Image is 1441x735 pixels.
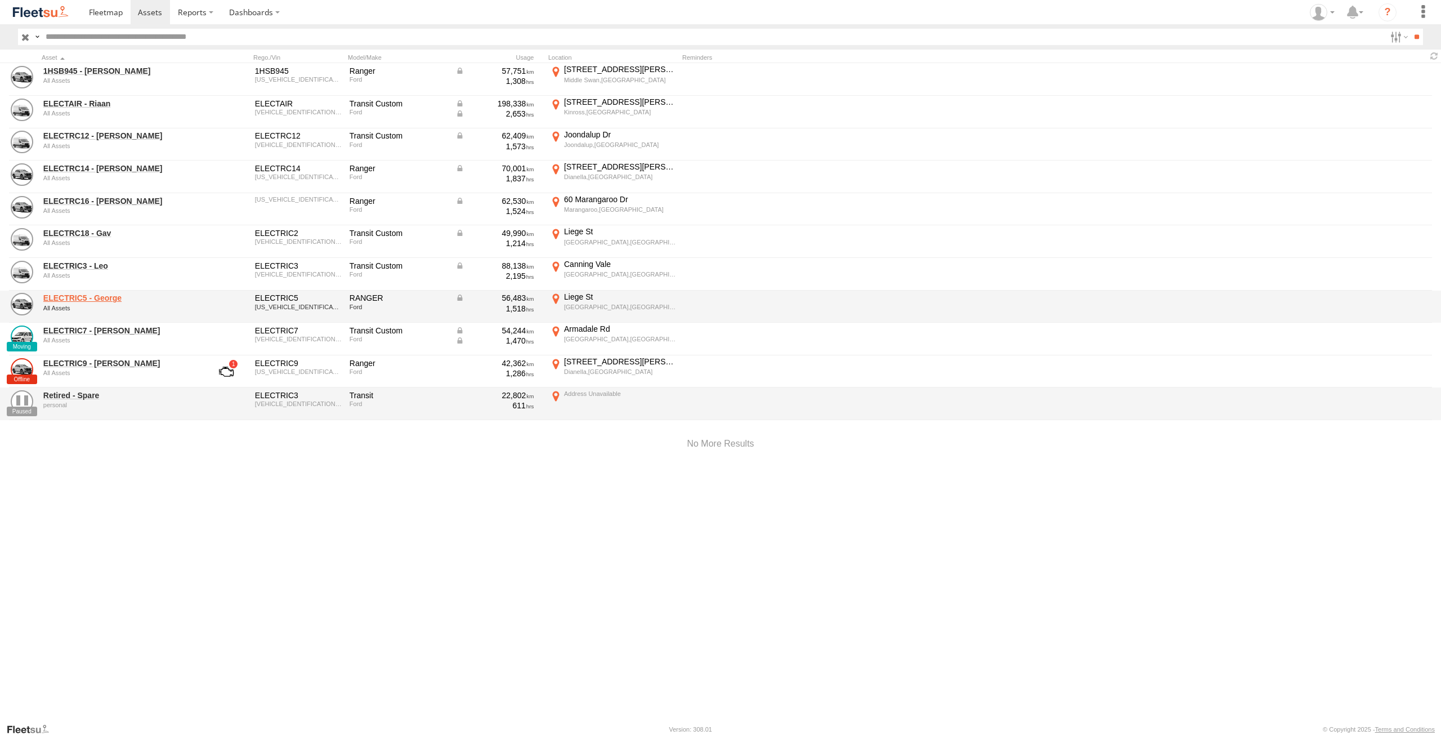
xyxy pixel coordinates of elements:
[1379,3,1397,21] i: ?
[42,54,199,61] div: Click to Sort
[564,108,676,116] div: Kinross,[GEOGRAPHIC_DATA]
[1323,726,1435,733] div: © Copyright 2025 -
[255,336,342,342] div: WF0YXXTTGYKU87957
[11,358,33,381] a: View Asset Details
[11,5,70,20] img: fleetsu-logo-horizontal.svg
[564,259,676,269] div: Canning Vale
[350,293,447,303] div: RANGER
[350,261,447,271] div: Transit Custom
[255,141,342,148] div: WF0YXXTTGYLS21315
[548,259,678,289] label: Click to View Current Location
[564,357,676,367] div: [STREET_ADDRESS][PERSON_NAME]
[350,99,447,109] div: Transit Custom
[564,303,676,311] div: [GEOGRAPHIC_DATA],[GEOGRAPHIC_DATA]
[43,163,198,173] a: ELECTRC14 - [PERSON_NAME]
[253,54,343,61] div: Rego./Vin
[350,304,447,310] div: Ford
[455,390,534,400] div: 22,802
[255,358,342,368] div: ELECTRIC9
[454,54,544,61] div: Usage
[43,207,198,214] div: undefined
[1386,29,1410,45] label: Search Filter Options
[43,402,198,408] div: undefined
[682,54,862,61] div: Reminders
[548,357,678,387] label: Click to View Current Location
[548,64,678,95] label: Click to View Current Location
[455,228,534,238] div: Data from Vehicle CANbus
[548,54,678,61] div: Location
[669,726,712,733] div: Version: 308.01
[564,292,676,302] div: Liege St
[455,336,534,346] div: Data from Vehicle CANbus
[564,368,676,376] div: Dianella,[GEOGRAPHIC_DATA]
[43,196,198,206] a: ELECTRC16 - [PERSON_NAME]
[455,163,534,173] div: Data from Vehicle CANbus
[455,131,534,141] div: Data from Vehicle CANbus
[350,336,447,342] div: Ford
[455,196,534,206] div: Data from Vehicle CANbus
[11,99,33,121] a: View Asset Details
[43,110,198,117] div: undefined
[350,76,447,83] div: Ford
[564,324,676,334] div: Armadale Rd
[564,130,676,140] div: Joondalup Dr
[564,206,676,213] div: Marangaroo,[GEOGRAPHIC_DATA]
[43,358,198,368] a: ELECTRIC9 - [PERSON_NAME]
[1306,4,1339,21] div: Wayne Betts
[33,29,42,45] label: Search Query
[455,206,534,216] div: 1,524
[255,99,342,109] div: ELECTAIR
[455,109,534,119] div: Data from Vehicle CANbus
[43,77,198,84] div: undefined
[564,226,676,237] div: Liege St
[255,238,342,245] div: WF0YXXTTGYMJ86128
[255,261,342,271] div: ELECTRIC3
[350,368,447,375] div: Ford
[350,238,447,245] div: Ford
[255,66,342,76] div: 1HSB945
[43,228,198,238] a: ELECTRC18 - Gav
[548,130,678,160] label: Click to View Current Location
[455,293,534,303] div: Data from Vehicle CANbus
[350,131,447,141] div: Transit Custom
[455,400,534,411] div: 611
[350,66,447,76] div: Ranger
[11,293,33,315] a: View Asset Details
[6,724,58,735] a: Visit our Website
[350,109,447,115] div: Ford
[548,324,678,354] label: Click to View Current Location
[43,337,198,344] div: undefined
[1427,51,1441,61] span: Refresh
[564,64,676,74] div: [STREET_ADDRESS][PERSON_NAME]
[455,304,534,314] div: 1,518
[255,400,342,407] div: WF0YXXTTGYLS21315
[255,228,342,238] div: ELECTRIC2
[11,196,33,219] a: View Asset Details
[1375,726,1435,733] a: Terms and Conditions
[255,76,342,83] div: MNAUMAF50HW805362
[350,196,447,206] div: Ranger
[348,54,449,61] div: Model/Make
[11,131,33,153] a: View Asset Details
[455,173,534,184] div: 1,837
[350,271,447,278] div: Ford
[43,131,198,141] a: ELECTRC12 - [PERSON_NAME]
[455,99,534,109] div: Data from Vehicle CANbus
[350,141,447,148] div: Ford
[350,173,447,180] div: Ford
[43,142,198,149] div: undefined
[564,162,676,172] div: [STREET_ADDRESS][PERSON_NAME]
[455,326,534,336] div: Data from Vehicle CANbus
[43,390,198,400] a: Retired - Spare
[255,196,342,203] div: MNACMEF70PW281940
[548,97,678,127] label: Click to View Current Location
[455,271,534,281] div: 2,195
[43,369,198,376] div: undefined
[455,238,534,248] div: 1,214
[11,390,33,413] a: View Asset Details
[11,163,33,186] a: View Asset Details
[350,206,447,213] div: Ford
[564,76,676,84] div: Middle Swan,[GEOGRAPHIC_DATA]
[564,238,676,246] div: [GEOGRAPHIC_DATA],[GEOGRAPHIC_DATA]
[548,389,678,419] label: Click to View Current Location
